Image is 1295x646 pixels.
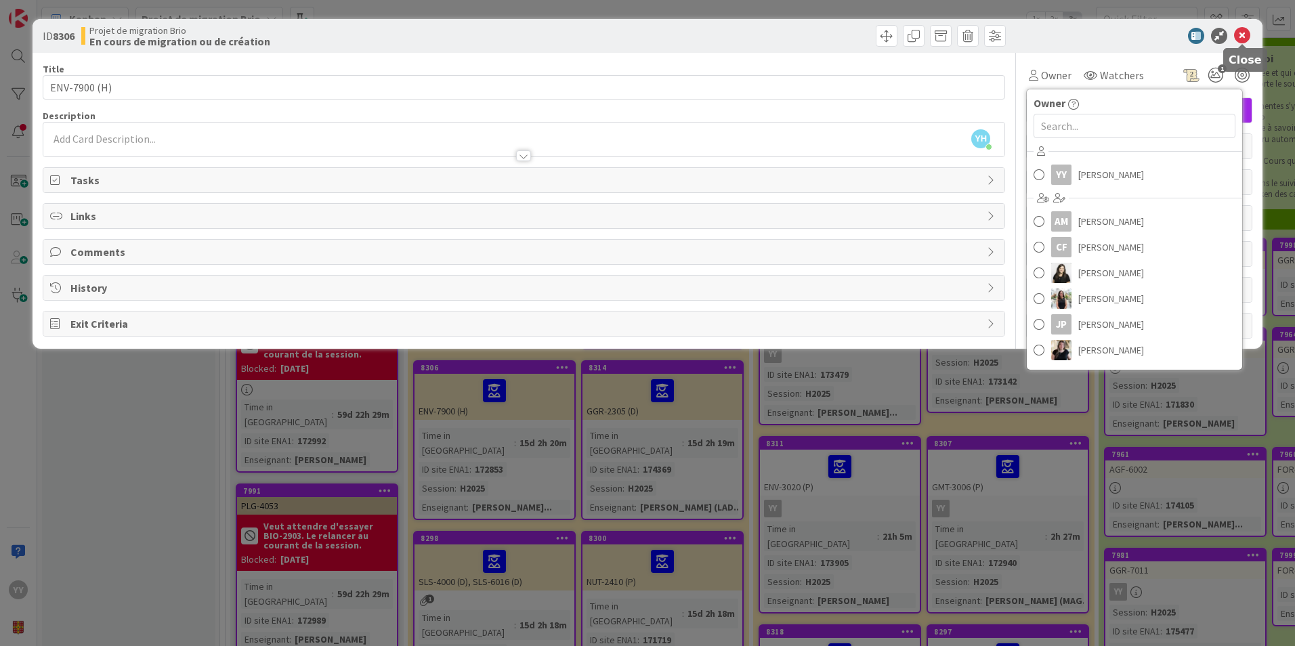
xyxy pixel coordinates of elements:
[1051,340,1071,360] img: MB
[1051,211,1071,232] div: AM
[1027,311,1242,337] a: JP[PERSON_NAME]
[70,208,980,224] span: Links
[1078,314,1144,335] span: [PERSON_NAME]
[1051,288,1071,309] img: GC
[1034,95,1065,111] span: Owner
[70,316,980,332] span: Exit Criteria
[43,28,75,44] span: ID
[70,172,980,188] span: Tasks
[1078,211,1144,232] span: [PERSON_NAME]
[1034,114,1235,138] input: Search...
[1078,340,1144,360] span: [PERSON_NAME]
[1027,162,1242,188] a: YY[PERSON_NAME]
[1078,263,1144,283] span: [PERSON_NAME]
[43,63,64,75] label: Title
[43,110,95,122] span: Description
[1078,165,1144,185] span: [PERSON_NAME]
[971,129,990,148] span: YH
[1051,165,1071,185] div: YY
[1027,209,1242,234] a: AM[PERSON_NAME]
[1027,234,1242,260] a: CF[PERSON_NAME]
[1078,237,1144,257] span: [PERSON_NAME]
[1027,260,1242,286] a: GB[PERSON_NAME]
[89,36,270,47] b: En cours de migration ou de création
[89,25,270,36] span: Projet de migration Brio
[70,244,980,260] span: Comments
[1051,237,1071,257] div: CF
[1229,53,1262,66] h5: Close
[1218,64,1227,73] span: 1
[1027,337,1242,363] a: MB[PERSON_NAME]
[53,29,75,43] b: 8306
[1078,288,1144,309] span: [PERSON_NAME]
[1100,67,1144,83] span: Watchers
[1027,286,1242,311] a: GC[PERSON_NAME]
[43,75,1005,100] input: type card name here...
[70,280,980,296] span: History
[1027,363,1242,389] a: MW[PERSON_NAME]
[1051,314,1071,335] div: JP
[1051,263,1071,283] img: GB
[1041,67,1071,83] span: Owner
